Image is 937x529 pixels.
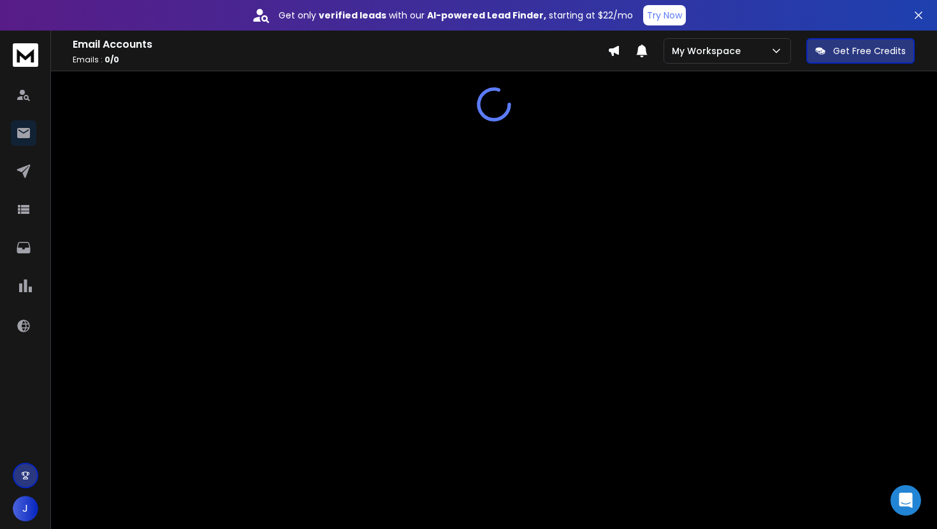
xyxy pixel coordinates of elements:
div: Open Intercom Messenger [890,485,921,516]
span: 0 / 0 [105,54,119,65]
p: Get only with our starting at $22/mo [279,9,633,22]
p: Try Now [647,9,682,22]
strong: AI-powered Lead Finder, [427,9,546,22]
button: J [13,496,38,521]
p: Emails : [73,55,607,65]
p: Get Free Credits [833,45,906,57]
h1: Email Accounts [73,37,607,52]
p: My Workspace [672,45,746,57]
button: Get Free Credits [806,38,915,64]
button: Try Now [643,5,686,25]
strong: verified leads [319,9,386,22]
img: logo [13,43,38,67]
